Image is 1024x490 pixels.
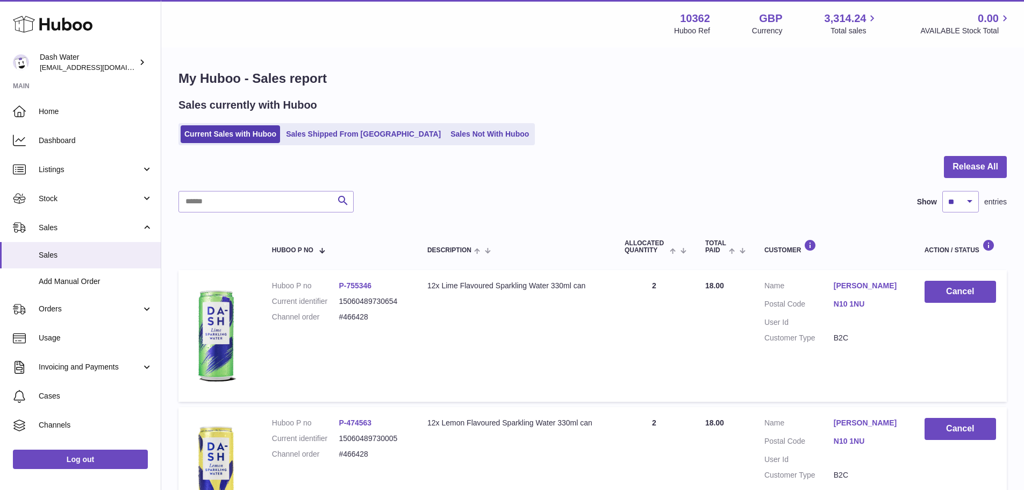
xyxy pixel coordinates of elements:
[39,391,153,401] span: Cases
[39,362,141,372] span: Invoicing and Payments
[834,281,903,291] a: [PERSON_NAME]
[178,98,317,112] h2: Sales currently with Huboo
[944,156,1007,178] button: Release All
[920,11,1011,36] a: 0.00 AVAILABLE Stock Total
[181,125,280,143] a: Current Sales with Huboo
[705,418,724,427] span: 18.00
[272,312,339,322] dt: Channel order
[40,52,137,73] div: Dash Water
[39,106,153,117] span: Home
[834,333,903,343] dd: B2C
[427,281,603,291] div: 12x Lime Flavoured Sparkling Water 330ml can
[339,296,406,307] dd: 15060489730654
[978,11,999,26] span: 0.00
[427,247,471,254] span: Description
[834,418,903,428] a: [PERSON_NAME]
[764,455,834,465] dt: User Id
[764,299,834,312] dt: Postal Code
[39,250,153,260] span: Sales
[925,418,996,440] button: Cancel
[272,418,339,428] dt: Huboo P no
[920,26,1011,36] span: AVAILABLE Stock Total
[825,11,879,36] a: 3,314.24 Total sales
[178,70,1007,87] h1: My Huboo - Sales report
[984,197,1007,207] span: entries
[427,418,603,428] div: 12x Lemon Flavoured Sparkling Water 330ml can
[272,449,339,459] dt: Channel order
[834,470,903,480] dd: B2C
[764,281,834,294] dt: Name
[759,11,782,26] strong: GBP
[764,436,834,449] dt: Postal Code
[674,26,710,36] div: Huboo Ref
[272,281,339,291] dt: Huboo P no
[40,63,158,72] span: [EMAIL_ADDRESS][DOMAIN_NAME]
[13,54,29,70] img: internalAdmin-10362@internal.huboo.com
[925,239,996,254] div: Action / Status
[39,136,153,146] span: Dashboard
[339,449,406,459] dd: #466428
[39,333,153,343] span: Usage
[764,317,834,328] dt: User Id
[705,240,726,254] span: Total paid
[339,312,406,322] dd: #466428
[834,299,903,309] a: N10 1NU
[764,418,834,431] dt: Name
[764,470,834,480] dt: Customer Type
[830,26,878,36] span: Total sales
[764,239,903,254] div: Customer
[39,276,153,287] span: Add Manual Order
[39,194,141,204] span: Stock
[189,281,243,388] img: 103621706197473.png
[39,165,141,175] span: Listings
[834,436,903,446] a: N10 1NU
[705,281,724,290] span: 18.00
[925,281,996,303] button: Cancel
[282,125,445,143] a: Sales Shipped From [GEOGRAPHIC_DATA]
[752,26,783,36] div: Currency
[825,11,867,26] span: 3,314.24
[39,223,141,233] span: Sales
[272,247,313,254] span: Huboo P no
[39,420,153,430] span: Channels
[680,11,710,26] strong: 10362
[39,304,141,314] span: Orders
[917,197,937,207] label: Show
[272,434,339,444] dt: Current identifier
[625,240,667,254] span: ALLOCATED Quantity
[447,125,533,143] a: Sales Not With Huboo
[764,333,834,343] dt: Customer Type
[13,450,148,469] a: Log out
[339,418,371,427] a: P-474563
[272,296,339,307] dt: Current identifier
[614,270,694,402] td: 2
[339,434,406,444] dd: 15060489730005
[339,281,371,290] a: P-755346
